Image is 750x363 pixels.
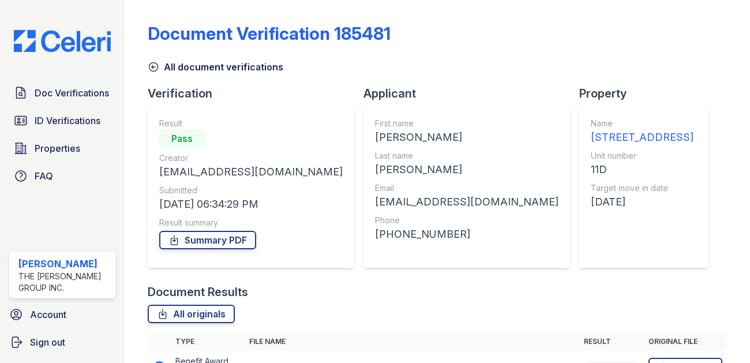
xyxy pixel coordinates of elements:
div: Submitted [159,185,343,196]
div: Document Verification 185481 [148,23,391,44]
div: Unit number [591,150,693,162]
img: CE_Logo_Blue-a8612792a0a2168367f1c8372b55b34899dd931a85d93a1a3d3e32e68fde9ad4.png [5,30,120,52]
div: Last name [375,150,558,162]
div: 11D [591,162,693,178]
div: Result [159,118,343,129]
span: Properties [35,141,80,155]
span: ID Verifications [35,114,100,128]
div: [EMAIL_ADDRESS][DOMAIN_NAME] [159,164,343,180]
a: All originals [148,305,235,323]
a: Sign out [5,331,120,354]
a: Name [STREET_ADDRESS] [591,118,693,145]
span: Account [30,308,66,321]
div: Applicant [363,85,579,102]
span: FAQ [35,169,53,183]
a: Doc Verifications [9,81,115,104]
a: Properties [9,137,115,160]
div: [PERSON_NAME] [375,162,558,178]
th: Type [171,332,245,351]
div: Verification [148,85,363,102]
span: Doc Verifications [35,86,109,100]
div: Name [591,118,693,129]
div: Email [375,182,558,194]
th: Result [579,332,644,351]
a: Account [5,303,120,326]
div: First name [375,118,558,129]
div: [DATE] 06:34:29 PM [159,196,343,212]
div: Phone [375,215,558,226]
div: [PERSON_NAME] [18,257,111,271]
span: Sign out [30,335,65,349]
div: The [PERSON_NAME] Group Inc. [18,271,111,294]
a: ID Verifications [9,109,115,132]
a: Summary PDF [159,231,256,249]
a: FAQ [9,164,115,188]
div: [PERSON_NAME] [375,129,558,145]
div: Property [579,85,718,102]
div: [DATE] [591,194,693,210]
th: Original file [644,332,727,351]
div: Target move in date [591,182,693,194]
div: [STREET_ADDRESS] [591,129,693,145]
div: [EMAIL_ADDRESS][DOMAIN_NAME] [375,194,558,210]
div: Document Results [148,284,248,300]
a: All document verifications [148,60,283,74]
div: Pass [159,129,205,148]
div: Creator [159,152,343,164]
div: Result summary [159,217,343,229]
th: File name [245,332,579,351]
div: [PHONE_NUMBER] [375,226,558,242]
